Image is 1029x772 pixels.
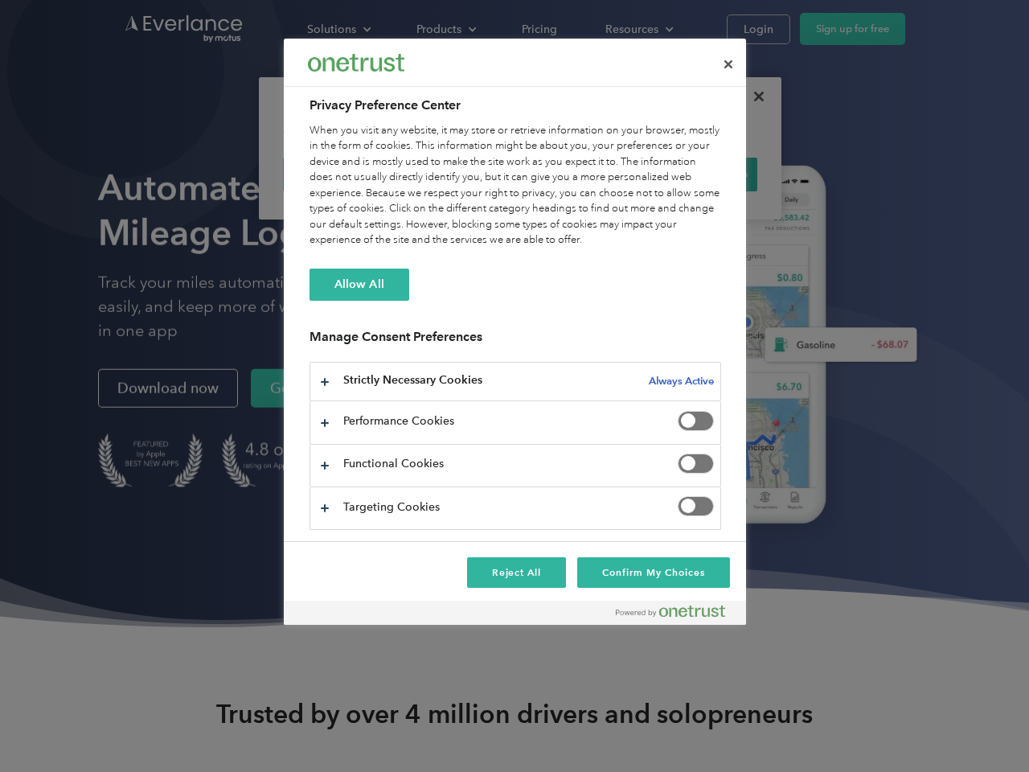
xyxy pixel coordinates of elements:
h3: Manage Consent Preferences [310,329,721,354]
div: Preference center [284,39,746,625]
a: Powered by OneTrust Opens in a new Tab [616,605,738,625]
div: When you visit any website, it may store or retrieve information on your browser, mostly in the f... [310,123,721,248]
button: Close [711,47,746,82]
button: Allow All [310,269,409,301]
img: Powered by OneTrust Opens in a new Tab [616,605,725,618]
button: Reject All [467,557,567,588]
img: Everlance [308,54,404,71]
h2: Privacy Preference Center [310,96,721,115]
div: Everlance [308,47,404,79]
button: Confirm My Choices [577,557,729,588]
div: Privacy Preference Center [284,39,746,625]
